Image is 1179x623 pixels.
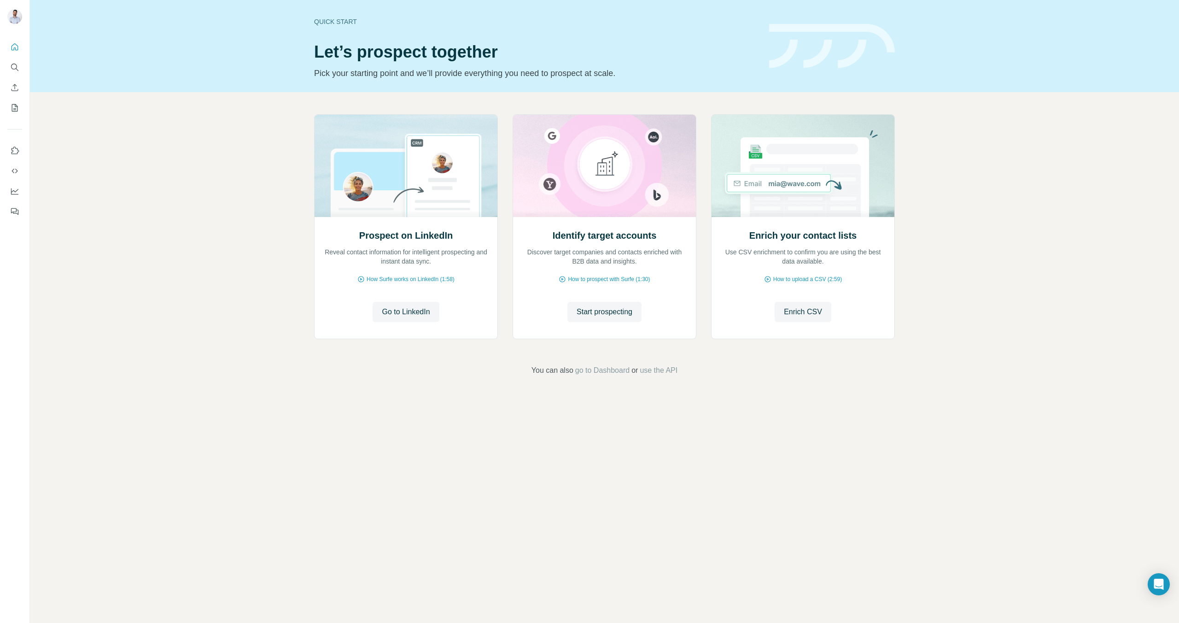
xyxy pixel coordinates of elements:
p: Use CSV enrichment to confirm you are using the best data available. [721,247,885,266]
button: use the API [640,365,677,376]
button: Quick start [7,39,22,55]
span: How to upload a CSV (2:59) [773,275,842,283]
p: Discover target companies and contacts enriched with B2B data and insights. [522,247,687,266]
span: Go to LinkedIn [382,306,430,317]
img: banner [769,24,895,69]
span: Enrich CSV [784,306,822,317]
img: Identify target accounts [513,115,696,217]
button: Use Surfe on LinkedIn [7,142,22,159]
button: Feedback [7,203,22,220]
button: Enrich CSV [775,302,831,322]
button: go to Dashboard [575,365,630,376]
span: Start prospecting [577,306,632,317]
div: Open Intercom Messenger [1148,573,1170,595]
span: or [631,365,638,376]
img: Prospect on LinkedIn [314,115,498,217]
h1: Let’s prospect together [314,43,758,61]
button: Search [7,59,22,76]
button: Enrich CSV [7,79,22,96]
div: Quick start [314,17,758,26]
button: Dashboard [7,183,22,200]
button: Start prospecting [567,302,642,322]
h2: Prospect on LinkedIn [359,229,453,242]
button: Use Surfe API [7,163,22,179]
p: Reveal contact information for intelligent prospecting and instant data sync. [324,247,488,266]
h2: Identify target accounts [553,229,657,242]
p: Pick your starting point and we’ll provide everything you need to prospect at scale. [314,67,758,80]
img: Enrich your contact lists [711,115,895,217]
img: Avatar [7,9,22,24]
button: Go to LinkedIn [373,302,439,322]
span: How to prospect with Surfe (1:30) [568,275,650,283]
button: My lists [7,100,22,116]
span: How Surfe works on LinkedIn (1:58) [367,275,455,283]
h2: Enrich your contact lists [749,229,857,242]
span: You can also [531,365,573,376]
